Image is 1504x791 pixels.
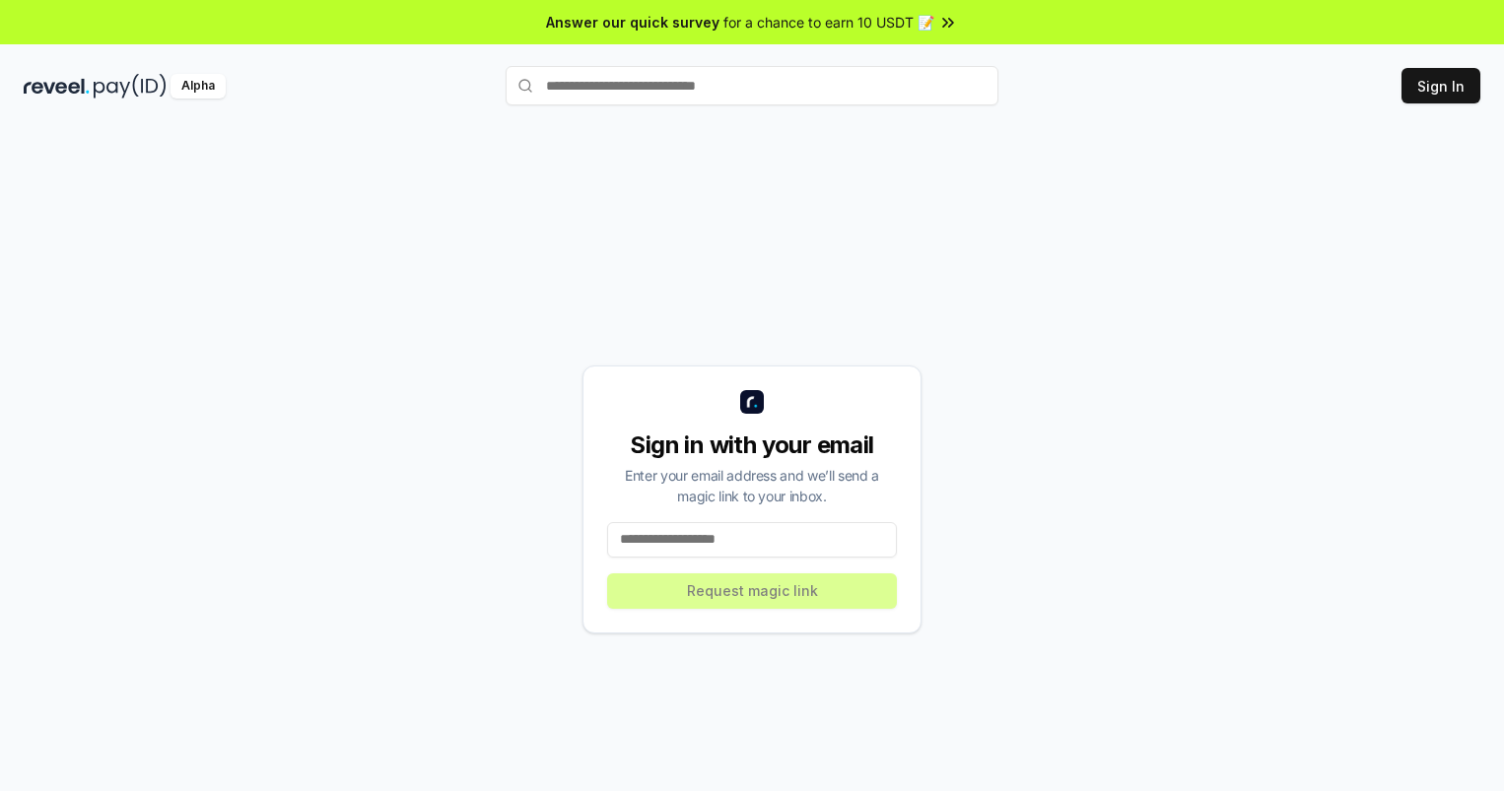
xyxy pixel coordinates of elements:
div: Sign in with your email [607,429,897,461]
img: logo_small [740,390,764,414]
span: Answer our quick survey [546,12,719,33]
span: for a chance to earn 10 USDT 📝 [723,12,934,33]
div: Enter your email address and we’ll send a magic link to your inbox. [607,465,897,506]
button: Sign In [1401,68,1480,103]
div: Alpha [171,74,226,99]
img: pay_id [94,74,167,99]
img: reveel_dark [24,74,90,99]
